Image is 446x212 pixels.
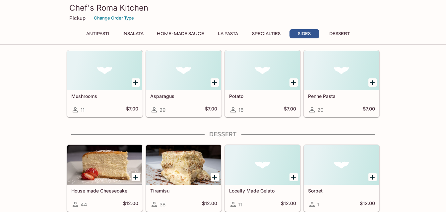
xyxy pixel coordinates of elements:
div: House made Cheesecake [67,145,142,185]
a: Potato16$7.00 [225,50,300,117]
button: Add House made Cheesecake [132,173,140,181]
span: 20 [317,107,323,113]
h5: $7.00 [126,106,138,114]
button: Add Mushrooms [132,78,140,87]
button: Sides [289,29,319,38]
div: Locally Made Gelato [225,145,300,185]
div: Asparagus [146,51,221,90]
button: Add Tiramisu [211,173,219,181]
div: Potato [225,51,300,90]
h5: $12.00 [202,200,217,208]
h5: House made Cheesecake [71,188,138,193]
h5: $12.00 [360,200,375,208]
button: Add Potato [289,78,298,87]
h5: Mushrooms [71,93,138,99]
h5: $12.00 [123,200,138,208]
span: 44 [81,201,87,208]
div: Tiramisu [146,145,221,185]
h3: Chef's Roma Kitchen [69,3,377,13]
button: Insalata [118,29,148,38]
button: La Pasta [213,29,243,38]
button: Add Locally Made Gelato [289,173,298,181]
a: Mushrooms11$7.00 [67,50,143,117]
button: Add Penne Pasta [368,78,377,87]
span: 1 [317,201,319,208]
h4: Dessert [67,131,380,138]
button: Antipasti [83,29,113,38]
h5: $12.00 [281,200,296,208]
div: Mushrooms [67,51,142,90]
a: Locally Made Gelato11$12.00 [225,145,300,212]
h5: $7.00 [284,106,296,114]
span: 11 [81,107,85,113]
div: Sorbet [304,145,379,185]
h5: Sorbet [308,188,375,193]
h5: Potato [229,93,296,99]
button: Dessert [325,29,354,38]
span: 16 [238,107,243,113]
h5: Locally Made Gelato [229,188,296,193]
div: Penne Pasta [304,51,379,90]
h5: Asparagus [150,93,217,99]
button: Add Asparagus [211,78,219,87]
a: Penne Pasta20$7.00 [304,50,379,117]
span: 29 [159,107,165,113]
span: 38 [159,201,165,208]
p: Pickup [69,15,86,21]
button: Home-made Sauce [153,29,208,38]
button: Add Sorbet [368,173,377,181]
a: House made Cheesecake44$12.00 [67,145,143,212]
button: Change Order Type [91,13,137,23]
a: Sorbet1$12.00 [304,145,379,212]
h5: $7.00 [363,106,375,114]
a: Tiramisu38$12.00 [146,145,222,212]
h5: $7.00 [205,106,217,114]
h5: Tiramisu [150,188,217,193]
span: 11 [238,201,242,208]
button: Specialties [248,29,284,38]
a: Asparagus29$7.00 [146,50,222,117]
h5: Penne Pasta [308,93,375,99]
